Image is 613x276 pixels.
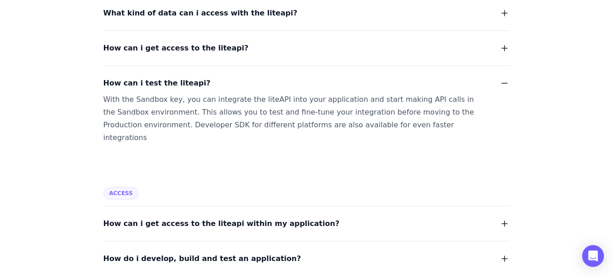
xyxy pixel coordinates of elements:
[103,252,510,265] button: How do i develop, build and test an application?
[103,252,301,265] span: How do i develop, build and test an application?
[103,42,249,55] span: How can i get access to the liteapi?
[103,217,339,230] span: How can i get access to the liteapi within my application?
[582,245,604,267] div: Open Intercom Messenger
[103,77,211,90] span: How can i test the liteapi?
[103,77,510,90] button: How can i test the liteapi?
[103,187,139,200] span: Access
[103,42,510,55] button: How can i get access to the liteapi?
[103,7,298,20] span: What kind of data can i access with the liteapi?
[103,93,488,144] div: With the Sandbox key, you can integrate the liteAPI into your application and start making API ca...
[103,7,510,20] button: What kind of data can i access with the liteapi?
[103,217,510,230] button: How can i get access to the liteapi within my application?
